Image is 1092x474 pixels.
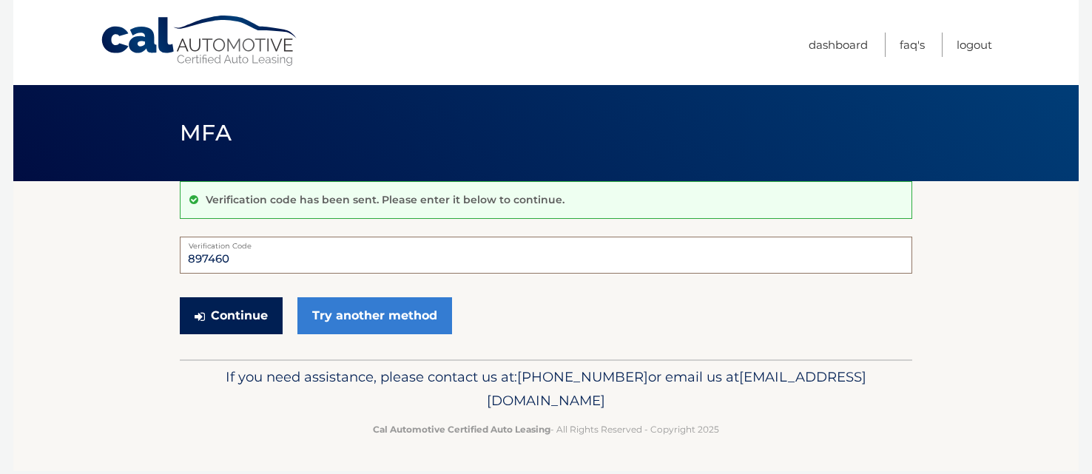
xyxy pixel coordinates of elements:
[180,297,283,334] button: Continue
[189,421,903,437] p: - All Rights Reserved - Copyright 2025
[487,368,866,409] span: [EMAIL_ADDRESS][DOMAIN_NAME]
[180,119,232,146] span: MFA
[900,33,925,57] a: FAQ's
[180,237,912,248] label: Verification Code
[957,33,992,57] a: Logout
[297,297,452,334] a: Try another method
[189,365,903,413] p: If you need assistance, please contact us at: or email us at
[180,237,912,274] input: Verification Code
[206,193,564,206] p: Verification code has been sent. Please enter it below to continue.
[373,424,550,435] strong: Cal Automotive Certified Auto Leasing
[100,15,300,67] a: Cal Automotive
[809,33,868,57] a: Dashboard
[517,368,648,385] span: [PHONE_NUMBER]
